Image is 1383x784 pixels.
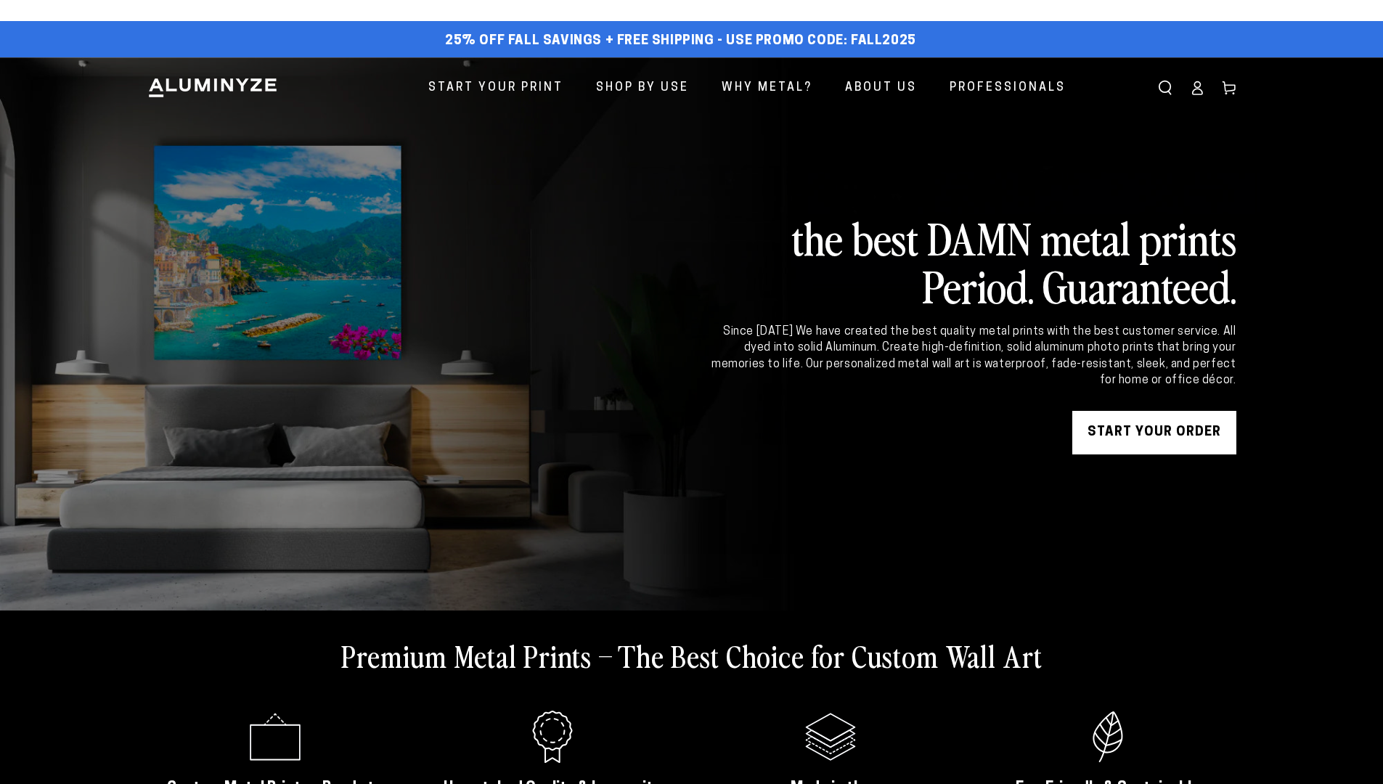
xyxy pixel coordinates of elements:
a: About Us [834,69,928,107]
a: Start Your Print [417,69,574,107]
summary: Search our site [1149,72,1181,104]
span: Professionals [950,78,1066,99]
span: Why Metal? [722,78,812,99]
span: Start Your Print [428,78,563,99]
span: Shop By Use [596,78,689,99]
span: About Us [845,78,917,99]
a: Shop By Use [585,69,700,107]
h2: the best DAMN metal prints Period. Guaranteed. [709,213,1236,309]
span: 25% off FALL Savings + Free Shipping - Use Promo Code: FALL2025 [445,33,916,49]
a: START YOUR Order [1072,411,1236,454]
h2: Premium Metal Prints – The Best Choice for Custom Wall Art [341,637,1043,674]
a: Professionals [939,69,1077,107]
img: Aluminyze [147,77,278,99]
div: Since [DATE] We have created the best quality metal prints with the best customer service. All dy... [709,324,1236,389]
a: Why Metal? [711,69,823,107]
